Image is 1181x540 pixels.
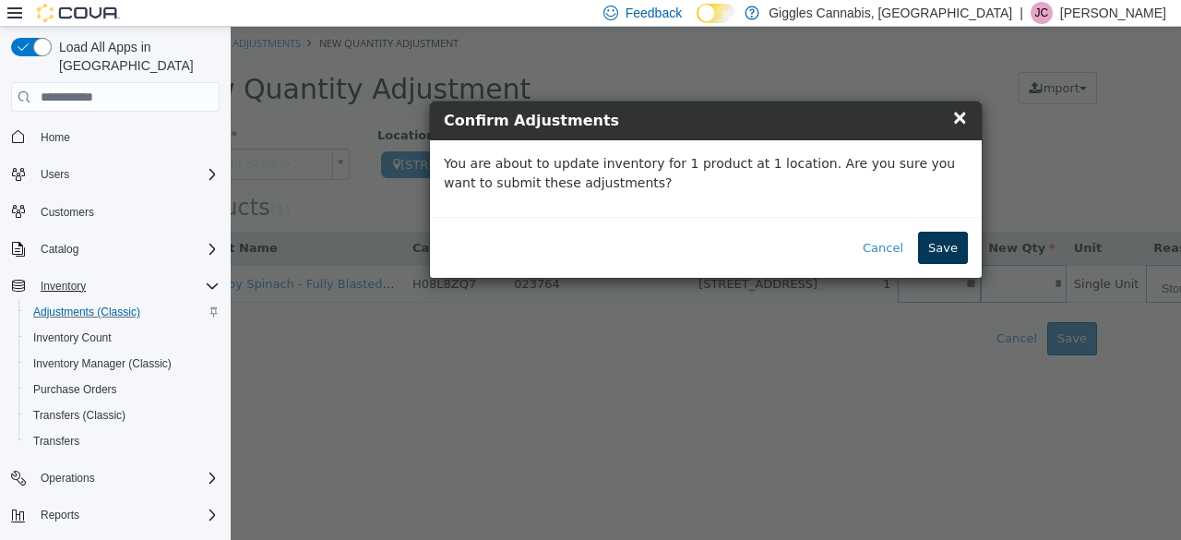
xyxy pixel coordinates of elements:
span: Users [41,167,69,182]
a: Home [33,126,78,149]
button: Inventory [33,275,93,297]
span: Inventory Count [26,327,220,349]
a: Purchase Orders [26,378,125,401]
a: Transfers (Classic) [26,404,133,426]
button: Reports [4,502,227,528]
button: Users [33,163,77,186]
input: Dark Mode [697,4,735,23]
a: Transfers [26,430,87,452]
span: Transfers [26,430,220,452]
img: Cova [37,4,120,22]
button: Catalog [4,236,227,262]
button: Transfers (Classic) [18,402,227,428]
span: Transfers [33,434,79,449]
button: Save [687,205,737,238]
button: Customers [4,198,227,225]
span: Reports [33,504,220,526]
span: × [721,79,737,102]
span: Catalog [41,242,78,257]
button: Catalog [33,238,86,260]
span: Operations [41,471,95,486]
button: Inventory Manager (Classic) [18,351,227,377]
button: Home [4,123,227,150]
button: Purchase Orders [18,377,227,402]
button: Adjustments (Classic) [18,299,227,325]
span: Users [33,163,220,186]
span: Feedback [626,4,682,22]
span: Inventory [33,275,220,297]
span: Transfers (Classic) [33,408,125,423]
button: Transfers [18,428,227,454]
span: Inventory [41,279,86,294]
span: Load All Apps in [GEOGRAPHIC_DATA] [52,38,220,75]
a: Customers [33,201,101,223]
span: Inventory Manager (Classic) [26,353,220,375]
a: Adjustments (Classic) [26,301,148,323]
span: Adjustments (Classic) [33,305,140,319]
button: Inventory Count [18,325,227,351]
button: Inventory [4,273,227,299]
button: Operations [4,465,227,491]
button: Cancel [622,205,683,238]
a: Inventory Count [26,327,119,349]
button: Reports [33,504,87,526]
button: Users [4,162,227,187]
p: [PERSON_NAME] [1060,2,1166,24]
span: Purchase Orders [26,378,220,401]
p: You are about to update inventory for 1 product at 1 location. Are you sure you want to submit th... [213,127,737,166]
span: Inventory Manager (Classic) [33,356,172,371]
span: Catalog [33,238,220,260]
span: Home [33,125,220,148]
span: Reports [41,508,79,522]
span: Inventory Count [33,330,112,345]
span: Transfers (Classic) [26,404,220,426]
button: Operations [33,467,102,489]
span: Customers [33,200,220,223]
p: Giggles Cannabis, [GEOGRAPHIC_DATA] [769,2,1012,24]
a: Inventory Manager (Classic) [26,353,179,375]
div: Jonathan Carey [1031,2,1053,24]
span: Dark Mode [697,23,698,24]
span: Operations [33,467,220,489]
h4: Confirm Adjustments [213,83,737,105]
p: | [1020,2,1023,24]
span: Purchase Orders [33,382,117,397]
span: Home [41,130,70,145]
span: JC [1035,2,1049,24]
span: Customers [41,205,94,220]
span: Adjustments (Classic) [26,301,220,323]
